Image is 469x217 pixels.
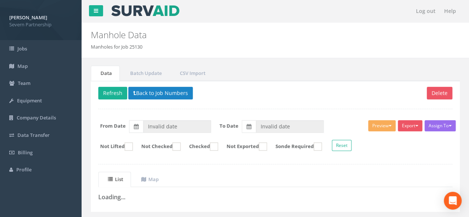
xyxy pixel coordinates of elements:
label: From Date [100,122,126,129]
span: Company Details [17,114,56,121]
a: Batch Update [120,66,169,81]
div: Open Intercom Messenger [444,192,462,210]
li: Manholes for Job 25130 [91,43,142,50]
button: Preview [368,120,396,131]
label: To Date [219,122,238,129]
span: Team [18,80,30,86]
strong: [PERSON_NAME] [9,14,47,21]
span: Severn Partnership [9,21,72,28]
span: Data Transfer [17,132,50,138]
a: Data [91,66,120,81]
label: Not Checked [134,142,181,151]
span: Billing [18,149,33,156]
h2: Manhole Data [91,30,396,40]
a: List [98,172,131,187]
span: Map [17,63,28,69]
uib-tab-heading: List [108,176,123,183]
button: Assign To [425,120,456,131]
a: Map [132,172,166,187]
uib-tab-heading: Map [141,176,159,183]
h3: Loading... [98,194,452,201]
span: Equipment [17,97,42,104]
button: Export [398,120,422,131]
button: Back to Job Numbers [128,87,193,99]
button: Delete [427,87,452,99]
label: Sonde Required [268,142,322,151]
button: Refresh [98,87,127,99]
button: Reset [332,140,351,151]
label: Not Exported [219,142,267,151]
a: CSV Import [170,66,213,81]
input: To Date [256,120,324,133]
a: [PERSON_NAME] Severn Partnership [9,12,72,28]
label: Checked [182,142,218,151]
input: From Date [143,120,211,133]
span: Profile [16,166,32,173]
span: Jobs [17,45,27,52]
label: Not Lifted [93,142,133,151]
